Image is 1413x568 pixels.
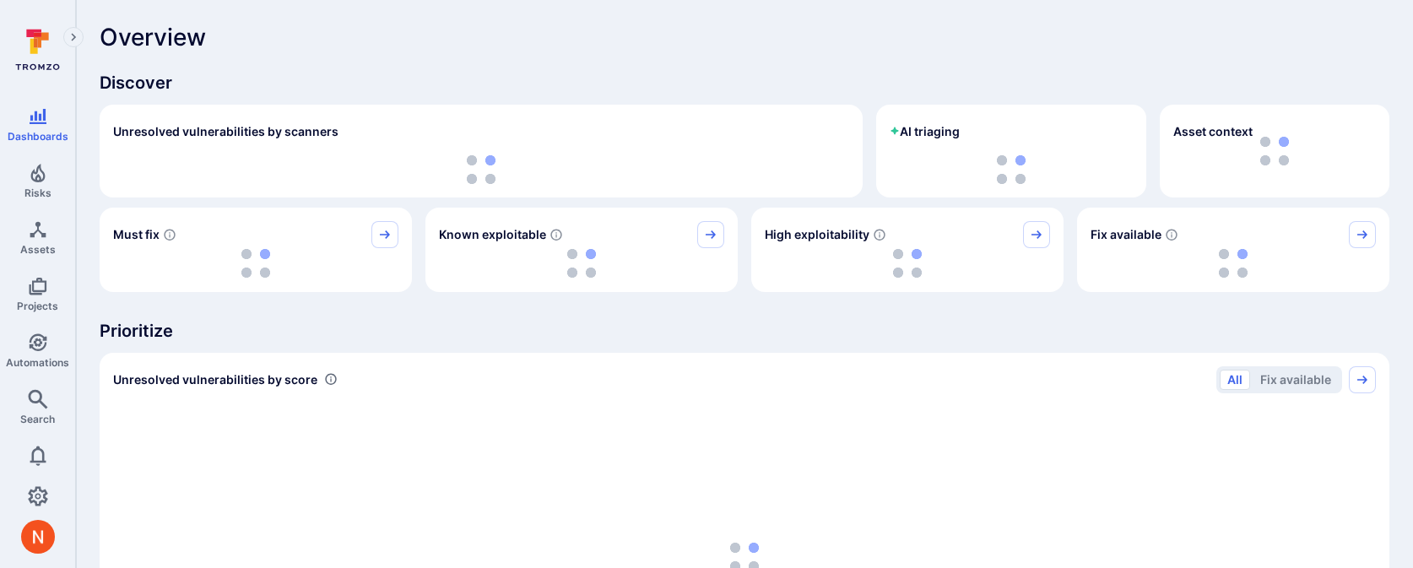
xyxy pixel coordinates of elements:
svg: EPSS score ≥ 0.7 [873,228,886,241]
button: All [1220,370,1250,390]
h2: Unresolved vulnerabilities by scanners [113,123,338,140]
span: Risks [24,187,51,199]
span: Known exploitable [439,226,546,243]
span: Discover [100,71,1389,95]
div: loading spinner [439,248,724,279]
span: Asset context [1173,123,1253,140]
h2: AI triaging [890,123,960,140]
div: loading spinner [765,248,1050,279]
img: Loading... [241,249,270,278]
svg: Risk score >=40 , missed SLA [163,228,176,241]
button: Fix available [1253,370,1339,390]
span: Projects [17,300,58,312]
img: Loading... [467,155,495,184]
span: Dashboards [8,130,68,143]
svg: Vulnerabilities with fix available [1165,228,1178,241]
span: Automations [6,356,69,369]
div: Neeren Patki [21,520,55,554]
img: Loading... [893,249,922,278]
img: Loading... [567,249,596,278]
img: Loading... [1219,249,1248,278]
i: Expand navigation menu [68,30,79,45]
div: High exploitability [751,208,1064,292]
img: ACg8ocIprwjrgDQnDsNSk9Ghn5p5-B8DpAKWoJ5Gi9syOE4K59tr4Q=s96-c [21,520,55,554]
div: Fix available [1077,208,1389,292]
button: Expand navigation menu [63,27,84,47]
div: Must fix [100,208,412,292]
svg: Confirmed exploitable by KEV [549,228,563,241]
div: loading spinner [113,155,849,184]
div: loading spinner [1091,248,1376,279]
span: Fix available [1091,226,1161,243]
span: Prioritize [100,319,1389,343]
span: Overview [100,24,206,51]
div: loading spinner [113,248,398,279]
div: Number of vulnerabilities in status 'Open' 'Triaged' and 'In process' grouped by score [324,371,338,388]
span: Search [20,413,55,425]
span: Unresolved vulnerabilities by score [113,371,317,388]
span: High exploitability [765,226,869,243]
div: loading spinner [890,155,1133,184]
img: Loading... [997,155,1026,184]
span: Must fix [113,226,160,243]
span: Assets [20,243,56,256]
div: Known exploitable [425,208,738,292]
